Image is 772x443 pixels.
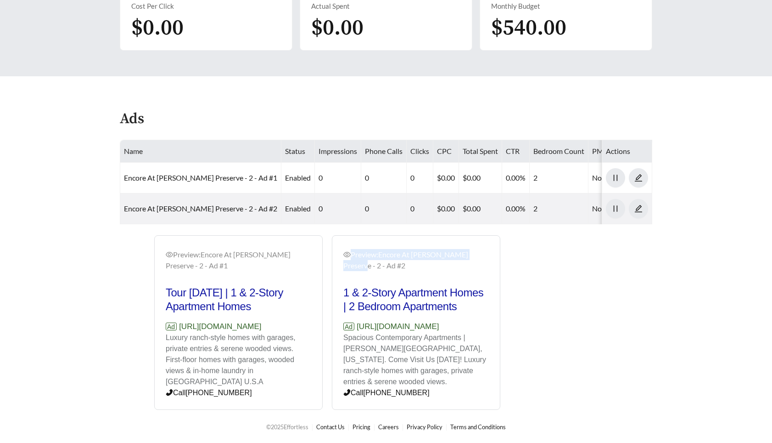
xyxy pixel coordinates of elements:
[407,163,433,193] td: 0
[530,193,588,224] td: 2
[343,251,351,258] span: eye
[285,204,311,213] span: enabled
[530,163,588,193] td: 2
[606,199,625,218] button: pause
[315,140,361,163] th: Impressions
[315,193,361,224] td: 0
[343,389,351,396] span: phone
[120,111,144,127] h4: Ads
[166,323,177,330] span: Ad
[343,249,489,271] div: Preview: Encore At [PERSON_NAME] Preserve - 2 - Ad #2
[588,193,671,224] td: Not Set
[459,193,502,224] td: $0.00
[433,163,459,193] td: $0.00
[602,140,652,163] th: Actions
[378,423,399,431] a: Careers
[407,423,442,431] a: Privacy Policy
[588,140,671,163] th: PMS/Scraper Unit Price
[491,1,641,11] div: Monthly Budget
[502,163,530,193] td: 0.00%
[491,14,566,42] span: $540.00
[343,323,354,330] span: Ad
[131,1,281,11] div: Cost Per Click
[450,423,506,431] a: Terms and Conditions
[166,387,311,398] p: Call [PHONE_NUMBER]
[606,168,625,187] button: pause
[352,423,370,431] a: Pricing
[530,140,588,163] th: Bedroom Count
[120,140,281,163] th: Name
[166,286,311,313] h2: Tour [DATE] | 1 & 2-Story Apartment Homes
[606,204,625,213] span: pause
[629,173,648,182] a: edit
[343,387,489,398] p: Call [PHONE_NUMBER]
[459,140,502,163] th: Total Spent
[166,389,173,396] span: phone
[131,14,184,42] span: $0.00
[315,163,361,193] td: 0
[266,423,308,431] span: © 2025 Effortless
[629,204,648,213] a: edit
[361,140,407,163] th: Phone Calls
[361,163,407,193] td: 0
[629,174,648,182] span: edit
[166,249,311,271] div: Preview: Encore At [PERSON_NAME] Preserve - 2 - Ad #1
[166,321,311,333] p: [URL][DOMAIN_NAME]
[606,174,625,182] span: pause
[311,1,461,11] div: Actual Spent
[311,14,364,42] span: $0.00
[124,173,277,182] a: Encore At [PERSON_NAME] Preserve - 2 - Ad #1
[407,193,433,224] td: 0
[166,332,311,387] p: Luxury ranch-style homes with garages, private entries & serene wooded views. First-floor homes w...
[588,163,671,193] td: Not Set
[166,251,173,258] span: eye
[629,204,648,213] span: edit
[281,140,315,163] th: Status
[343,332,489,387] p: Spacious Contemporary Apartments | [PERSON_NAME][GEOGRAPHIC_DATA], [US_STATE]. Come Visit Us [DAT...
[459,163,502,193] td: $0.00
[316,423,345,431] a: Contact Us
[502,193,530,224] td: 0.00%
[407,140,433,163] th: Clicks
[343,321,489,333] p: [URL][DOMAIN_NAME]
[437,147,452,155] span: CPC
[343,286,489,313] h2: 1 & 2-Story Apartment Homes | 2 Bedroom Apartments
[506,147,520,155] span: CTR
[361,193,407,224] td: 0
[285,173,311,182] span: enabled
[629,199,648,218] button: edit
[433,193,459,224] td: $0.00
[629,168,648,187] button: edit
[124,204,277,213] a: Encore At [PERSON_NAME] Preserve - 2 - Ad #2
